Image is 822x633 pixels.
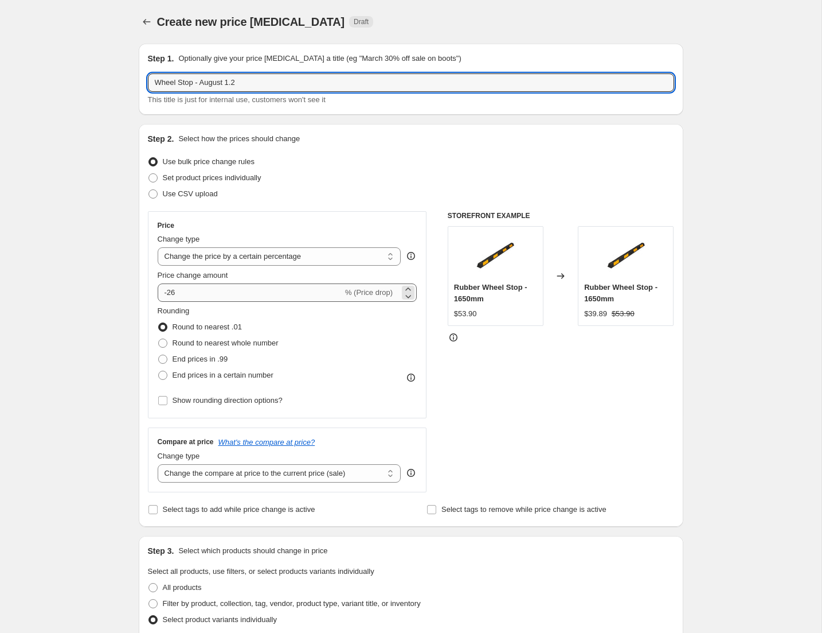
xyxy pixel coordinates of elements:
div: $53.90 [454,308,477,320]
span: Select tags to remove while price change is active [441,505,606,514]
div: help [405,250,417,262]
span: Draft [354,17,369,26]
strike: $53.90 [612,308,635,320]
input: 30% off holiday sale [148,73,674,92]
span: Round to nearest whole number [173,339,279,347]
p: Select how the prices should change [178,133,300,145]
span: Use bulk price change rules [163,157,255,166]
span: Rubber Wheel Stop - 1650mm [584,283,657,303]
span: Show rounding direction options? [173,396,283,405]
h2: Step 2. [148,133,174,145]
h3: Compare at price [158,437,214,446]
span: Filter by product, collection, tag, vendor, product type, variant title, or inventory [163,599,421,608]
span: Change type [158,235,200,243]
div: help [405,467,417,479]
span: Create new price [MEDICAL_DATA] [157,15,345,28]
span: Change type [158,452,200,460]
h2: Step 1. [148,53,174,64]
span: Select all products, use filters, or select products variants individually [148,567,374,576]
span: End prices in .99 [173,355,228,363]
button: Price change jobs [139,14,155,30]
h3: Price [158,221,174,230]
span: Set product prices individually [163,173,261,182]
span: This title is just for internal use, customers won't see it [148,95,326,104]
span: % (Price drop) [345,288,393,297]
span: Use CSV upload [163,189,218,198]
span: Round to nearest .01 [173,323,242,331]
button: What's the compare at price? [218,438,315,446]
span: Rounding [158,306,190,315]
span: End prices in a certain number [173,371,273,379]
span: Select tags to add while price change is active [163,505,315,514]
span: All products [163,583,202,592]
input: -15 [158,284,343,302]
img: WS-R-1650_80x.webp [472,232,518,278]
h2: Step 3. [148,545,174,557]
div: $39.89 [584,308,607,320]
span: Price change amount [158,271,228,279]
h6: STOREFRONT EXAMPLE [448,211,674,220]
p: Optionally give your price [MEDICAL_DATA] a title (eg "March 30% off sale on boots") [178,53,461,64]
img: WS-R-1650_80x.webp [603,232,649,278]
p: Select which products should change in price [178,545,327,557]
span: Select product variants individually [163,615,277,624]
span: Rubber Wheel Stop - 1650mm [454,283,527,303]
